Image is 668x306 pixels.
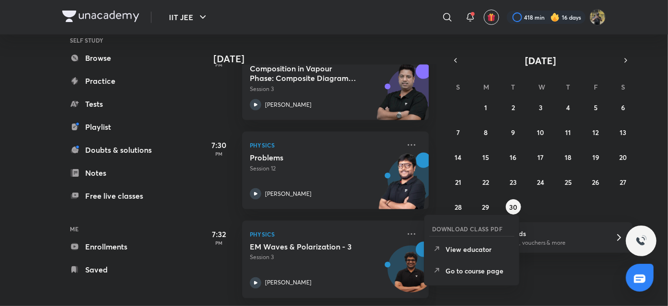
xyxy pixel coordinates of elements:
[455,178,461,187] abbr: September 21, 2025
[62,32,173,48] h6: SELF STUDY
[62,48,173,68] a: Browse
[588,125,603,140] button: September 12, 2025
[478,199,493,215] button: September 29, 2025
[506,174,521,190] button: September 23, 2025
[560,174,576,190] button: September 25, 2025
[620,128,626,137] abbr: September 13, 2025
[509,203,517,212] abbr: September 30, 2025
[560,149,576,165] button: September 18, 2025
[200,240,238,246] p: PM
[560,125,576,140] button: September 11, 2025
[432,225,502,233] h6: DOWNLOAD CLASS PDF
[484,128,488,137] abbr: September 8, 2025
[163,8,214,27] button: IIT JEE
[512,103,515,112] abbr: September 2, 2025
[250,242,369,251] h5: EM Waves & Polarization - 3
[62,163,173,182] a: Notes
[615,125,631,140] button: September 13, 2025
[615,100,631,115] button: September 6, 2025
[539,103,543,112] abbr: September 3, 2025
[592,178,599,187] abbr: September 26, 2025
[512,82,515,91] abbr: Tuesday
[512,128,515,137] abbr: September 9, 2025
[62,221,173,237] h6: ME
[62,260,173,279] a: Saved
[478,174,493,190] button: September 22, 2025
[533,125,548,140] button: September 10, 2025
[62,71,173,91] a: Practice
[62,140,173,159] a: Doubts & solutions
[250,139,400,151] p: Physics
[484,103,487,112] abbr: September 1, 2025
[619,153,627,162] abbr: September 20, 2025
[565,128,571,137] abbr: September 11, 2025
[62,186,173,205] a: Free live classes
[62,94,173,113] a: Tests
[445,244,512,254] p: View educator
[250,64,369,83] h5: Composition in Vapour Phase: Composite Diagrams and Problem Solving
[445,266,512,276] p: Go to course page
[451,149,466,165] button: September 14, 2025
[62,11,139,24] a: Company Logo
[590,9,606,25] img: KRISH JINDAL
[615,149,631,165] button: September 20, 2025
[565,153,571,162] abbr: September 18, 2025
[533,149,548,165] button: September 17, 2025
[478,149,493,165] button: September 15, 2025
[550,12,560,22] img: streak
[506,199,521,215] button: September 30, 2025
[487,13,496,22] img: avatar
[265,101,312,109] p: [PERSON_NAME]
[62,11,139,22] img: Company Logo
[566,82,570,91] abbr: Thursday
[565,178,572,187] abbr: September 25, 2025
[533,100,548,115] button: September 3, 2025
[537,178,544,187] abbr: September 24, 2025
[510,178,517,187] abbr: September 23, 2025
[451,125,466,140] button: September 7, 2025
[621,82,625,91] abbr: Saturday
[62,117,173,136] a: Playlist
[560,100,576,115] button: September 4, 2025
[455,153,462,162] abbr: September 14, 2025
[482,178,489,187] abbr: September 22, 2025
[635,235,647,247] img: ttu
[592,128,599,137] abbr: September 12, 2025
[588,100,603,115] button: September 5, 2025
[250,153,369,162] h5: Problems
[594,82,598,91] abbr: Friday
[620,178,626,187] abbr: September 27, 2025
[213,53,438,65] h4: [DATE]
[533,174,548,190] button: September 24, 2025
[588,149,603,165] button: September 19, 2025
[200,228,238,240] h5: 7:32
[388,251,434,297] img: Avatar
[510,153,517,162] abbr: September 16, 2025
[62,237,173,256] a: Enrollments
[250,228,400,240] p: Physics
[456,82,460,91] abbr: Sunday
[482,153,489,162] abbr: September 15, 2025
[200,139,238,151] h5: 7:30
[566,103,570,112] abbr: September 4, 2025
[506,100,521,115] button: September 2, 2025
[588,174,603,190] button: September 26, 2025
[484,10,499,25] button: avatar
[615,174,631,190] button: September 27, 2025
[621,103,625,112] abbr: September 6, 2025
[483,82,489,91] abbr: Monday
[456,128,460,137] abbr: September 7, 2025
[486,238,603,247] p: Win a laptop, vouchers & more
[200,151,238,157] p: PM
[250,253,400,262] p: Session 3
[482,203,490,212] abbr: September 29, 2025
[451,174,466,190] button: September 21, 2025
[478,125,493,140] button: September 8, 2025
[265,279,312,287] p: [PERSON_NAME]
[250,164,400,173] p: Session 12
[537,128,544,137] abbr: September 10, 2025
[478,100,493,115] button: September 1, 2025
[592,153,599,162] abbr: September 19, 2025
[265,190,312,198] p: [PERSON_NAME]
[200,62,238,68] p: PM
